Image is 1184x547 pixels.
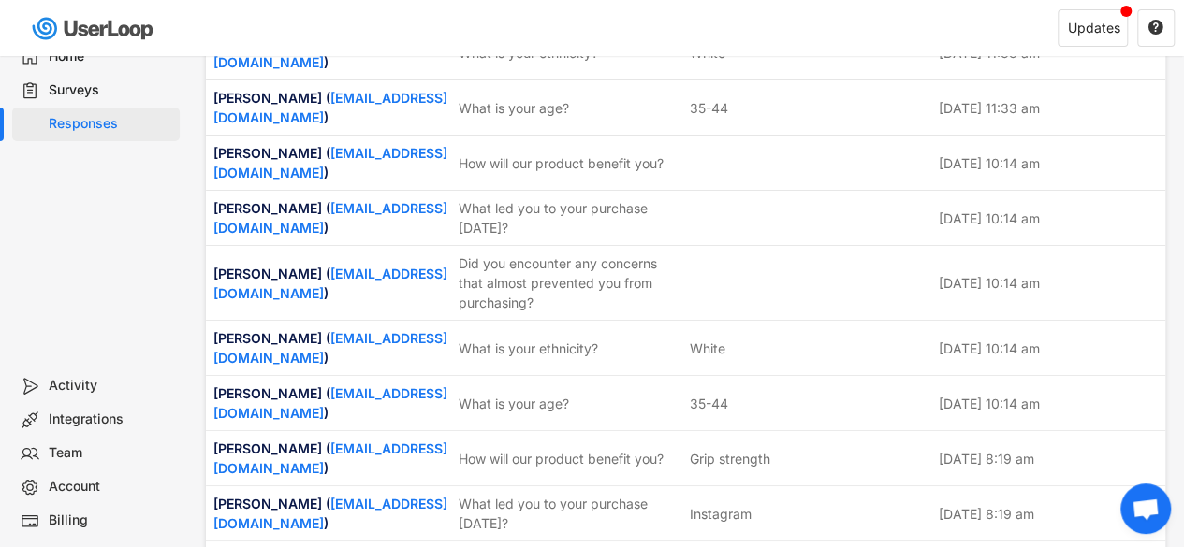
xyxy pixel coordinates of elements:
[939,338,1158,358] div: [DATE] 10:14 am
[213,496,447,531] a: [EMAIL_ADDRESS][DOMAIN_NAME]
[213,143,447,182] div: [PERSON_NAME] ( )
[939,153,1158,173] div: [DATE] 10:14 am
[939,273,1158,293] div: [DATE] 10:14 am
[49,48,172,65] div: Home
[213,494,447,533] div: [PERSON_NAME] ( )
[49,511,172,529] div: Billing
[49,115,172,133] div: Responses
[213,330,447,366] a: [EMAIL_ADDRESS][DOMAIN_NAME]
[459,153,678,173] div: How will our product benefit you?
[689,504,751,524] div: Instagram
[459,338,678,358] div: What is your ethnicity?
[1120,483,1171,534] a: Open chat
[689,98,727,118] div: 35-44
[213,145,447,180] a: [EMAIL_ADDRESS][DOMAIN_NAME]
[213,90,447,125] a: [EMAIL_ADDRESS][DOMAIN_NAME]
[49,377,172,395] div: Activity
[213,440,447,476] a: [EMAIL_ADDRESS][DOMAIN_NAME]
[49,444,172,462] div: Team
[49,81,172,99] div: Surveys
[689,394,727,413] div: 35-44
[459,253,678,312] div: Did you encounter any concerns that almost prevented you from purchasing?
[213,198,447,238] div: [PERSON_NAME] ( )
[939,98,1158,118] div: [DATE] 11:33 am
[213,266,447,301] a: [EMAIL_ADDRESS][DOMAIN_NAME]
[213,385,447,421] a: [EMAIL_ADDRESS][DOMAIN_NAME]
[939,449,1158,468] div: [DATE] 8:19 am
[939,504,1158,524] div: [DATE] 8:19 am
[1068,22,1120,35] div: Updates
[939,394,1158,413] div: [DATE] 10:14 am
[459,198,678,238] div: What led you to your purchase [DATE]?
[1148,19,1163,36] text: 
[213,88,447,127] div: [PERSON_NAME] ( )
[49,478,172,496] div: Account
[28,9,160,48] img: userloop-logo-01.svg
[459,494,678,533] div: What led you to your purchase [DATE]?
[459,394,678,413] div: What is your age?
[213,439,447,478] div: [PERSON_NAME] ( )
[1147,20,1164,36] button: 
[939,209,1158,228] div: [DATE] 10:14 am
[459,449,678,468] div: How will our product benefit you?
[49,410,172,428] div: Integrations
[213,200,447,236] a: [EMAIL_ADDRESS][DOMAIN_NAME]
[213,328,447,367] div: [PERSON_NAME] ( )
[459,98,678,118] div: What is your age?
[213,383,447,423] div: [PERSON_NAME] ( )
[689,338,724,358] div: White
[213,264,447,303] div: [PERSON_NAME] ( )
[689,449,769,468] div: Grip strength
